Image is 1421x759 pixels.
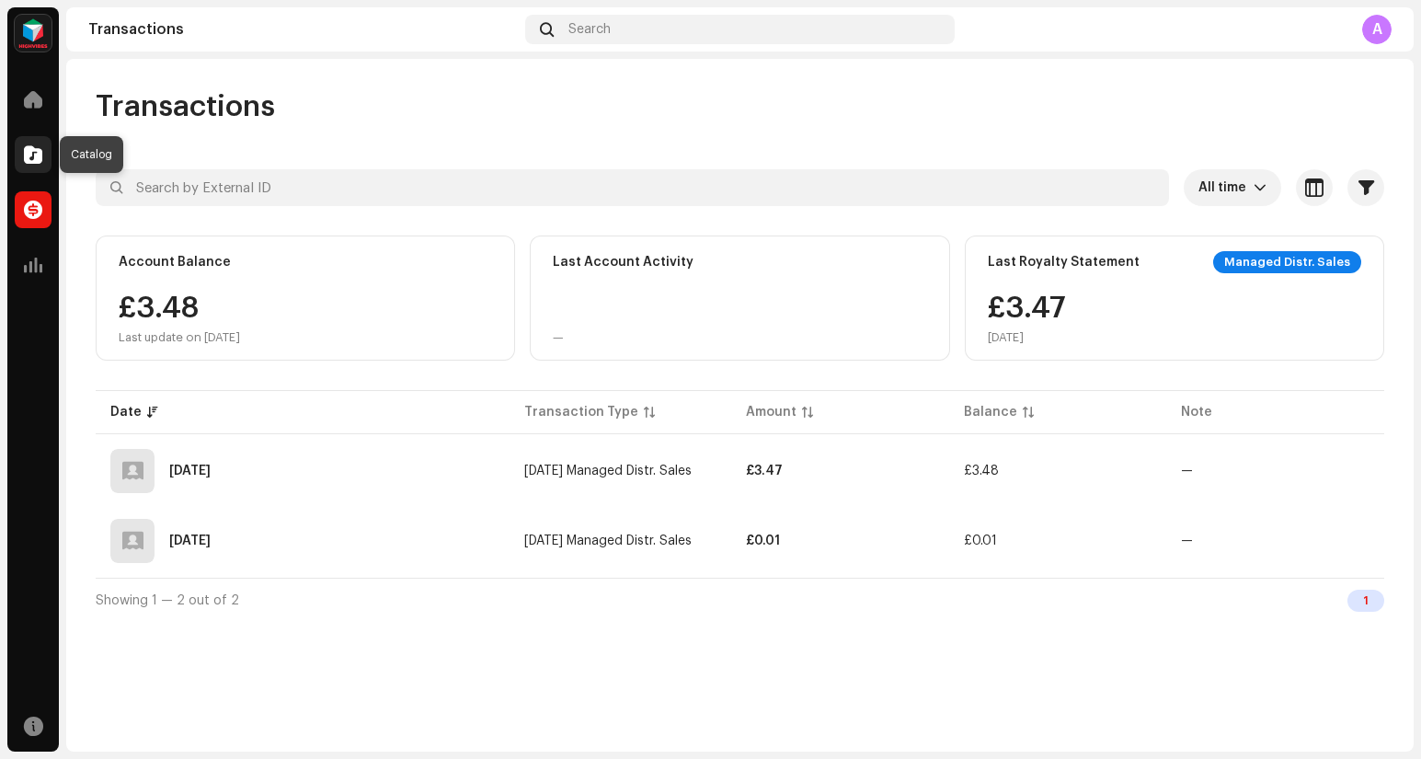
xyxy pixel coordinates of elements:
div: A [1362,15,1392,44]
img: feab3aad-9b62-475c-8caf-26f15a9573ee [15,15,52,52]
div: Managed Distr. Sales [1213,251,1361,273]
re-a-table-badge: — [1181,465,1193,477]
span: Sep 2025 Managed Distr. Sales [524,465,692,477]
strong: £3.47 [746,465,783,477]
span: Showing 1 — 2 out of 2 [96,594,239,607]
div: — [553,330,564,345]
div: Balance [964,403,1017,421]
re-a-table-badge: — [1181,535,1193,547]
strong: £0.01 [746,535,780,547]
div: Last Account Activity [553,255,693,270]
div: Transactions [88,22,518,37]
div: Amount [746,403,796,421]
span: Transactions [96,88,275,125]
span: £0.01 [964,535,997,547]
span: £3.48 [964,465,999,477]
input: Search by External ID [96,169,1169,206]
div: Date [110,403,142,421]
div: Transaction Type [524,403,638,421]
div: Last Royalty Statement [988,255,1140,270]
span: Aug 2025 Managed Distr. Sales [524,535,692,547]
div: dropdown trigger [1254,169,1266,206]
span: All time [1198,169,1254,206]
div: 1 [1347,590,1384,612]
div: Last update on [DATE] [119,330,240,345]
div: Aug 23, 2025 [169,535,211,547]
div: [DATE] [988,330,1066,345]
span: Search [568,22,611,37]
div: Account Balance [119,255,231,270]
div: Sep 16, 2025 [169,465,211,477]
